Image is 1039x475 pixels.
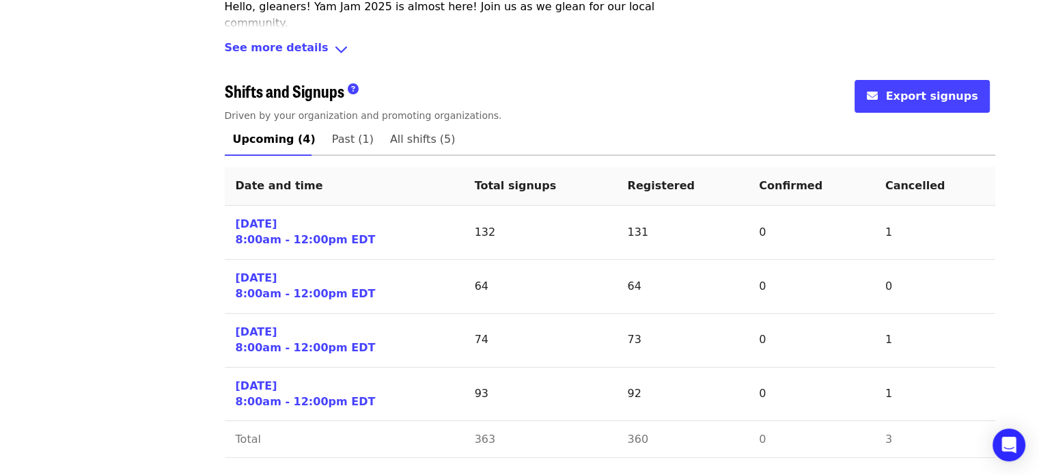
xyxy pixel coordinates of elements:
td: 131 [617,206,749,260]
td: 74 [464,314,617,368]
span: Driven by your organization and promoting organizations. [225,110,502,121]
td: 0 [748,206,874,260]
span: See more details [225,40,329,59]
a: Past (1) [324,123,382,156]
a: Upcoming (4) [225,123,324,156]
td: 363 [464,421,617,458]
button: envelope iconExport signups [855,80,989,113]
span: Upcoming (4) [233,130,316,149]
td: 73 [617,314,749,368]
td: 64 [464,260,617,314]
td: 3 [874,421,995,458]
td: 1 [874,368,995,422]
td: 0 [748,368,874,422]
span: Total [236,433,261,446]
td: 0 [748,260,874,314]
td: 1 [874,314,995,368]
a: All shifts (5) [382,123,464,156]
td: 64 [617,260,749,314]
td: 92 [617,368,749,422]
i: angle-down icon [334,40,348,59]
span: All shifts (5) [390,130,456,149]
td: 0 [748,314,874,368]
a: [DATE]8:00am - 12:00pm EDT [236,325,376,356]
td: 132 [464,206,617,260]
div: See more detailsangle-down icon [225,40,995,59]
i: question-circle icon [348,83,359,96]
i: envelope icon [866,90,877,103]
span: Total signups [475,179,557,192]
td: 1 [874,206,995,260]
a: [DATE]8:00am - 12:00pm EDT [236,271,376,302]
td: 360 [617,421,749,458]
span: Cancelled [885,179,945,192]
span: Date and time [236,179,323,192]
span: Shifts and Signups [225,79,344,103]
a: [DATE]8:00am - 12:00pm EDT [236,379,376,410]
td: 0 [748,421,874,458]
span: Registered [628,179,695,192]
div: Open Intercom Messenger [993,429,1025,461]
a: [DATE]8:00am - 12:00pm EDT [236,217,376,248]
td: 93 [464,368,617,422]
span: Past (1) [332,130,374,149]
span: Confirmed [759,179,822,192]
td: 0 [874,260,995,314]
